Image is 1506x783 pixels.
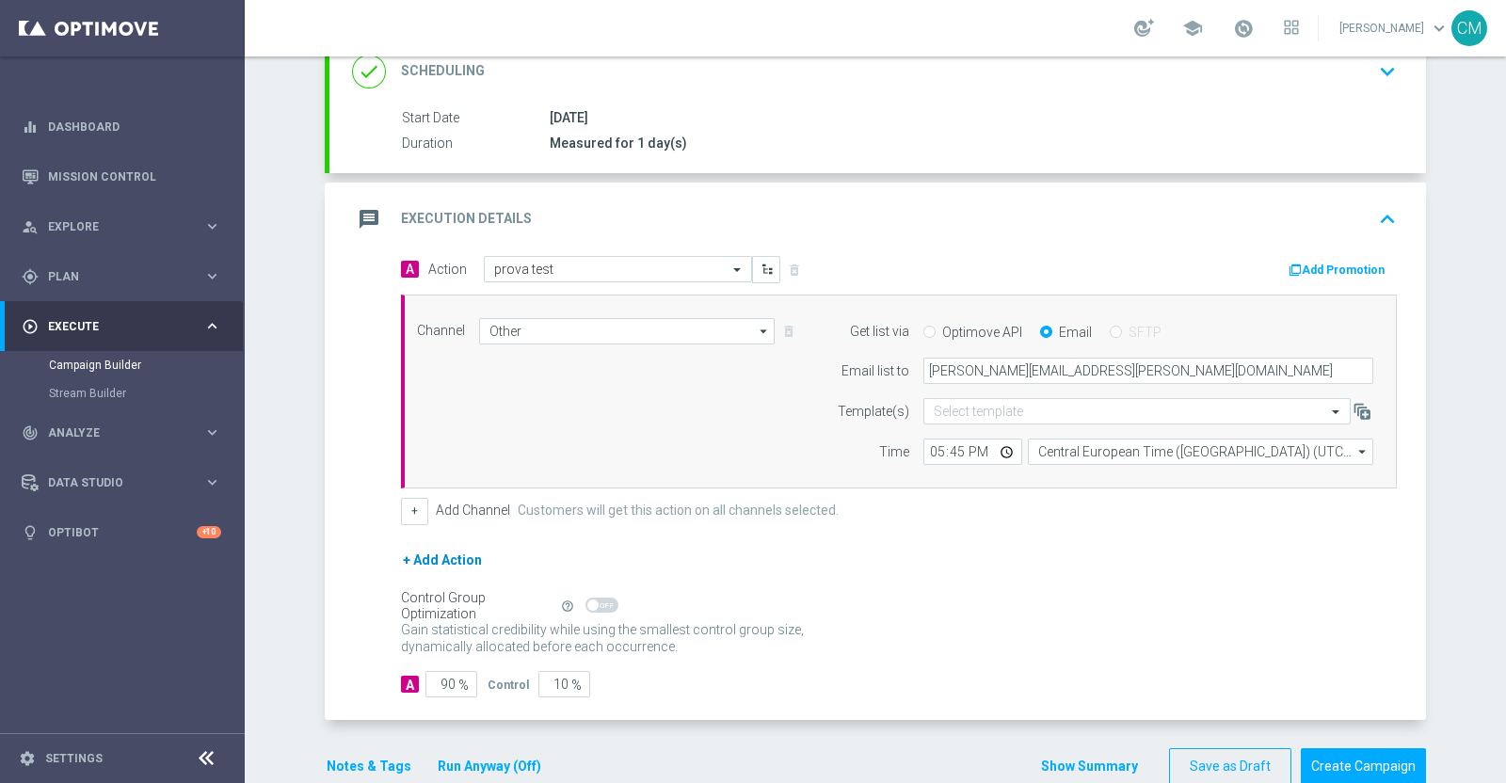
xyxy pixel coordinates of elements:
[22,424,39,441] i: track_changes
[21,475,222,490] button: Data Studio keyboard_arrow_right
[1371,201,1403,237] button: keyboard_arrow_up
[45,753,103,764] a: Settings
[22,119,39,136] i: equalizer
[22,268,203,285] div: Plan
[325,755,413,778] button: Notes & Tags
[22,152,221,201] div: Mission Control
[561,599,574,613] i: help_outline
[21,169,222,184] button: Mission Control
[1287,260,1391,280] button: Add Promotion
[436,755,543,778] button: Run Anyway (Off)
[352,201,1403,237] div: message Execution Details keyboard_arrow_up
[21,219,222,234] button: person_search Explore keyboard_arrow_right
[22,524,39,541] i: lightbulb
[458,678,469,694] span: %
[571,678,582,694] span: %
[401,210,532,228] h2: Execution Details
[22,507,221,557] div: Optibot
[22,424,203,441] div: Analyze
[22,102,221,152] div: Dashboard
[21,525,222,540] button: lightbulb Optibot +10
[22,474,203,491] div: Data Studio
[1028,439,1373,465] input: Select time zone
[22,318,203,335] div: Execute
[841,363,909,379] label: Email list to
[203,423,221,441] i: keyboard_arrow_right
[550,108,1389,127] div: [DATE]
[484,256,752,282] ng-select: prova test
[1040,756,1139,777] button: Show Summary
[1429,18,1450,39] span: keyboard_arrow_down
[879,444,909,460] label: Time
[850,324,909,340] label: Get list via
[1451,10,1487,46] div: CM
[352,202,386,236] i: message
[923,358,1373,384] input: Enter email address, use comma to separate multiple Emails
[197,526,221,538] div: +10
[21,319,222,334] button: play_circle_outline Execute keyboard_arrow_right
[755,319,774,344] i: arrow_drop_down
[22,218,39,235] i: person_search
[402,136,550,152] label: Duration
[1373,57,1402,86] i: keyboard_arrow_down
[203,267,221,285] i: keyboard_arrow_right
[49,351,243,379] div: Campaign Builder
[402,110,550,127] label: Start Date
[48,102,221,152] a: Dashboard
[401,498,428,524] button: +
[21,269,222,284] button: gps_fixed Plan keyboard_arrow_right
[48,271,203,282] span: Plan
[203,217,221,235] i: keyboard_arrow_right
[479,318,775,344] input: Select channel
[21,120,222,135] button: equalizer Dashboard
[48,152,221,201] a: Mission Control
[22,318,39,335] i: play_circle_outline
[48,427,203,439] span: Analyze
[1059,324,1092,341] label: Email
[48,477,203,488] span: Data Studio
[21,425,222,440] button: track_changes Analyze keyboard_arrow_right
[428,262,467,278] label: Action
[1354,439,1372,464] i: arrow_drop_down
[49,386,196,401] a: Stream Builder
[417,323,465,339] label: Channel
[436,503,510,519] label: Add Channel
[401,549,484,572] button: + Add Action
[401,676,419,693] div: A
[559,596,585,616] button: help_outline
[488,676,529,693] div: Control
[48,221,203,232] span: Explore
[352,55,386,88] i: done
[49,379,243,407] div: Stream Builder
[1338,14,1451,42] a: [PERSON_NAME]keyboard_arrow_down
[518,503,839,519] label: Customers will get this action on all channels selected.
[401,261,419,278] span: A
[401,62,485,80] h2: Scheduling
[401,590,559,622] div: Control Group Optimization
[48,321,203,332] span: Execute
[203,473,221,491] i: keyboard_arrow_right
[19,750,36,767] i: settings
[22,218,203,235] div: Explore
[22,268,39,285] i: gps_fixed
[49,358,196,373] a: Campaign Builder
[203,317,221,335] i: keyboard_arrow_right
[1373,205,1402,233] i: keyboard_arrow_up
[942,324,1022,341] label: Optimove API
[1129,324,1162,341] label: SFTP
[1371,54,1403,89] button: keyboard_arrow_down
[838,404,909,420] label: Template(s)
[550,134,1389,152] div: Measured for 1 day(s)
[48,507,197,557] a: Optibot
[352,54,1403,89] div: done Scheduling keyboard_arrow_down
[1182,18,1203,39] span: school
